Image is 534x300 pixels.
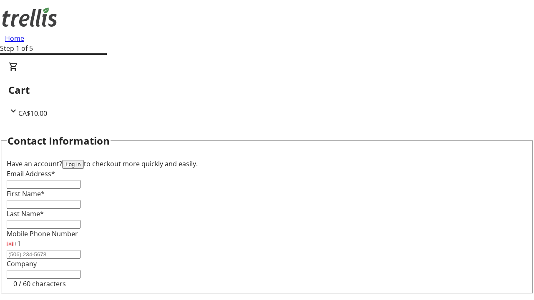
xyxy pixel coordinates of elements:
label: Last Name* [7,209,44,218]
label: First Name* [7,189,45,198]
tr-character-limit: 0 / 60 characters [13,279,66,288]
label: Email Address* [7,169,55,178]
div: Have an account? to checkout more quickly and easily. [7,159,527,169]
label: Mobile Phone Number [7,229,78,238]
button: Log in [62,160,84,169]
h2: Contact Information [8,133,110,148]
span: CA$10.00 [18,109,47,118]
div: CartCA$10.00 [8,62,526,118]
label: Company [7,259,37,268]
h2: Cart [8,82,526,97]
input: (506) 234-5678 [7,250,81,259]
